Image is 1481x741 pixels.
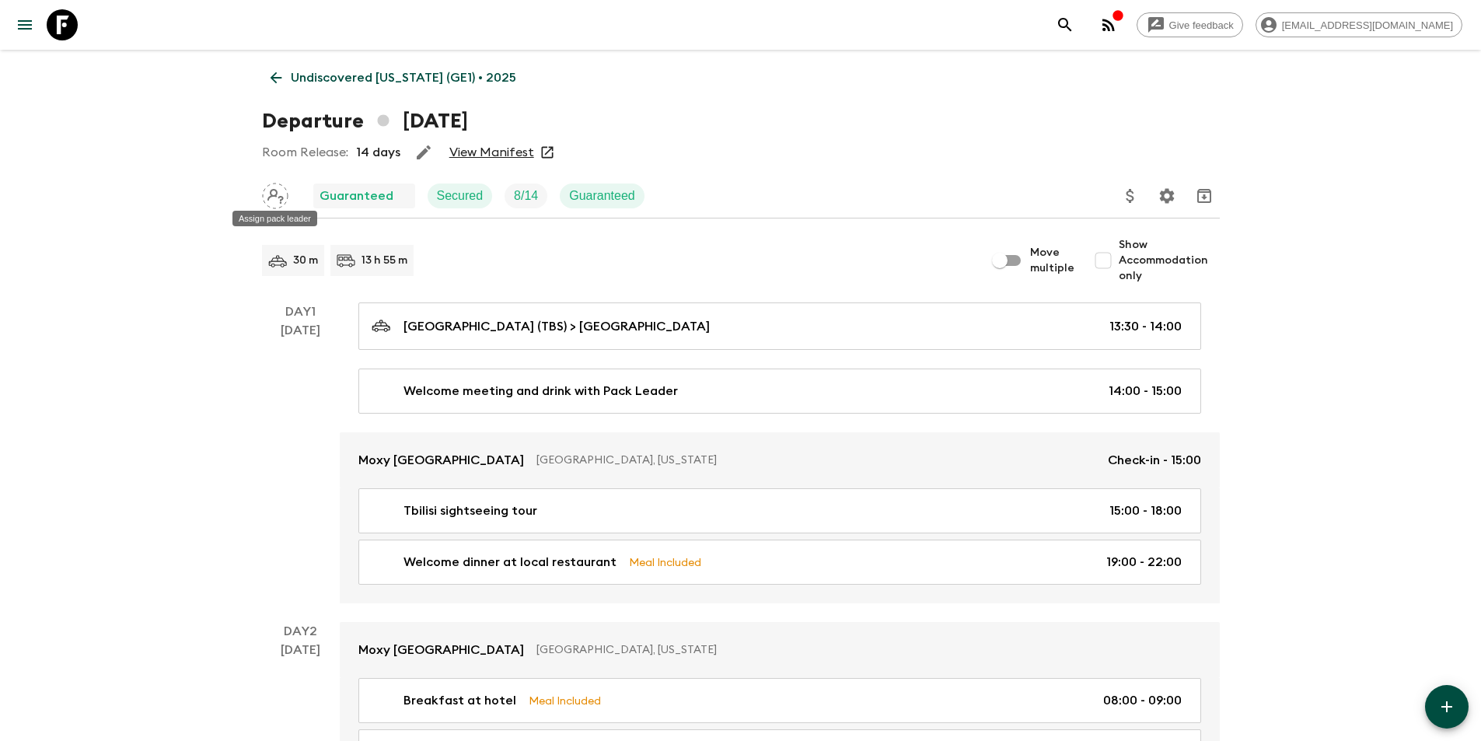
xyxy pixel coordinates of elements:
[1109,382,1182,400] p: 14:00 - 15:00
[320,187,393,205] p: Guaranteed
[358,369,1201,414] a: Welcome meeting and drink with Pack Leader14:00 - 15:00
[358,678,1201,723] a: Breakfast at hotelMeal Included08:00 - 09:00
[1103,691,1182,710] p: 08:00 - 09:00
[358,540,1201,585] a: Welcome dinner at local restaurantMeal Included19:00 - 22:00
[1108,451,1201,470] p: Check-in - 15:00
[281,321,320,603] div: [DATE]
[340,432,1220,488] a: Moxy [GEOGRAPHIC_DATA][GEOGRAPHIC_DATA], [US_STATE]Check-in - 15:00
[629,554,701,571] p: Meal Included
[9,9,40,40] button: menu
[293,253,318,268] p: 30 m
[449,145,534,160] a: View Manifest
[529,692,601,709] p: Meal Included
[358,302,1201,350] a: [GEOGRAPHIC_DATA] (TBS) > [GEOGRAPHIC_DATA]13:30 - 14:00
[536,642,1189,658] p: [GEOGRAPHIC_DATA], [US_STATE]
[1115,180,1146,211] button: Update Price, Early Bird Discount and Costs
[1137,12,1243,37] a: Give feedback
[536,453,1095,468] p: [GEOGRAPHIC_DATA], [US_STATE]
[514,187,538,205] p: 8 / 14
[262,106,468,137] h1: Departure [DATE]
[505,184,547,208] div: Trip Fill
[1050,9,1081,40] button: search adventures
[437,187,484,205] p: Secured
[262,302,340,321] p: Day 1
[291,68,516,87] p: Undiscovered [US_STATE] (GE1) • 2025
[262,622,340,641] p: Day 2
[1256,12,1462,37] div: [EMAIL_ADDRESS][DOMAIN_NAME]
[428,184,493,208] div: Secured
[1189,180,1220,211] button: Archive (Completed, Cancelled or Unsynced Departures only)
[1119,237,1220,284] span: Show Accommodation only
[569,187,635,205] p: Guaranteed
[403,382,678,400] p: Welcome meeting and drink with Pack Leader
[358,641,524,659] p: Moxy [GEOGRAPHIC_DATA]
[403,691,516,710] p: Breakfast at hotel
[358,488,1201,533] a: Tbilisi sightseeing tour15:00 - 18:00
[262,187,288,200] span: Assign pack leader
[1109,502,1182,520] p: 15:00 - 18:00
[340,622,1220,678] a: Moxy [GEOGRAPHIC_DATA][GEOGRAPHIC_DATA], [US_STATE]
[356,143,400,162] p: 14 days
[1151,180,1182,211] button: Settings
[403,553,617,571] p: Welcome dinner at local restaurant
[1030,245,1075,276] span: Move multiple
[1106,553,1182,571] p: 19:00 - 22:00
[403,317,710,336] p: [GEOGRAPHIC_DATA] (TBS) > [GEOGRAPHIC_DATA]
[232,211,317,226] div: Assign pack leader
[362,253,407,268] p: 13 h 55 m
[358,451,524,470] p: Moxy [GEOGRAPHIC_DATA]
[1273,19,1462,31] span: [EMAIL_ADDRESS][DOMAIN_NAME]
[1109,317,1182,336] p: 13:30 - 14:00
[403,502,537,520] p: Tbilisi sightseeing tour
[1161,19,1242,31] span: Give feedback
[262,143,348,162] p: Room Release:
[262,62,525,93] a: Undiscovered [US_STATE] (GE1) • 2025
